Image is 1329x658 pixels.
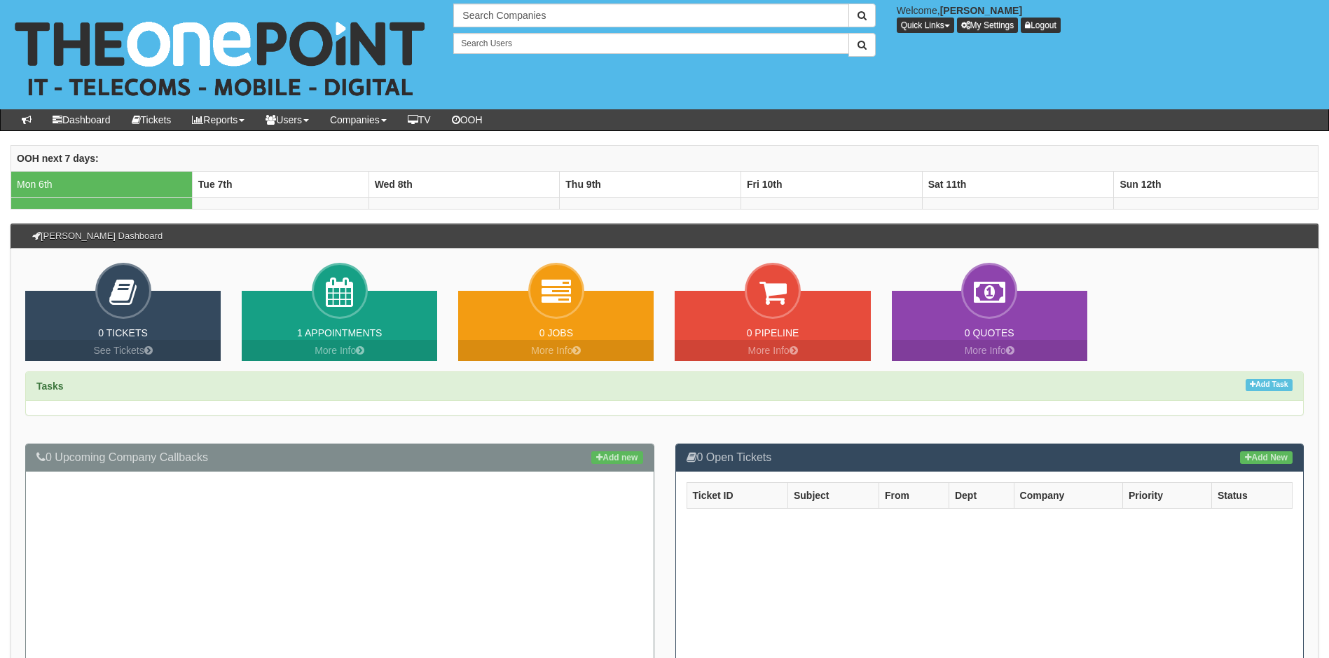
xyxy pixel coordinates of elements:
[397,109,441,130] a: TV
[1240,451,1293,464] a: Add New
[675,340,870,361] a: More Info
[897,18,954,33] button: Quick Links
[369,171,560,197] th: Wed 8th
[741,171,922,197] th: Fri 10th
[1021,18,1061,33] a: Logout
[98,327,148,338] a: 0 Tickets
[687,482,787,508] th: Ticket ID
[560,171,741,197] th: Thu 9th
[36,451,643,464] h3: 0 Upcoming Company Callbacks
[453,4,848,27] input: Search Companies
[319,109,397,130] a: Companies
[1246,379,1293,391] a: Add Task
[965,327,1014,338] a: 0 Quotes
[539,327,573,338] a: 0 Jobs
[297,327,382,338] a: 1 Appointments
[1114,171,1318,197] th: Sun 12th
[441,109,493,130] a: OOH
[957,18,1019,33] a: My Settings
[892,340,1087,361] a: More Info
[922,171,1114,197] th: Sat 11th
[11,171,193,197] td: Mon 6th
[255,109,319,130] a: Users
[747,327,799,338] a: 0 Pipeline
[36,381,64,392] strong: Tasks
[591,451,642,464] a: Add new
[11,145,1318,171] th: OOH next 7 days:
[181,109,255,130] a: Reports
[886,4,1329,33] div: Welcome,
[121,109,182,130] a: Tickets
[787,482,879,508] th: Subject
[949,482,1014,508] th: Dept
[1122,482,1211,508] th: Priority
[242,340,437,361] a: More Info
[25,340,221,361] a: See Tickets
[192,171,369,197] th: Tue 7th
[25,224,170,248] h3: [PERSON_NAME] Dashboard
[879,482,949,508] th: From
[940,5,1022,16] b: [PERSON_NAME]
[1211,482,1292,508] th: Status
[453,33,848,54] input: Search Users
[458,340,654,361] a: More Info
[42,109,121,130] a: Dashboard
[687,451,1293,464] h3: 0 Open Tickets
[1014,482,1122,508] th: Company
